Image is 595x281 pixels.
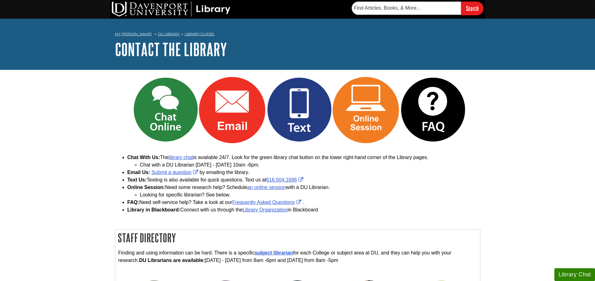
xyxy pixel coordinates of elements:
[232,200,303,205] a: Link opens in new window
[266,76,333,143] img: Text
[115,230,480,246] h2: Staff Directory
[266,177,305,182] a: Link opens in new window
[255,250,293,255] a: subject librarian
[115,30,480,40] nav: breadcrumb
[158,32,180,36] a: DU Library
[414,107,466,112] a: Link opens in new window
[127,176,480,184] li: Texting is also available for quick questions. Text us at
[352,2,461,15] input: Find Articles, Books, & More...
[399,76,466,143] img: FAQ
[461,2,483,15] input: Search
[127,206,480,214] li: Connect with us through the in Blackboard
[347,107,399,112] a: Link opens in new window
[139,258,205,263] strong: DU Librarians are available:
[112,2,231,17] img: DU Library
[127,199,480,206] li: Need self-service help? Take a look at our .
[127,154,480,169] li: The is available 24/7. Look for the green library chat button on the lower right-hand corner of t...
[115,40,227,59] a: Contact the Library
[127,177,147,182] strong: Text Us:
[213,107,266,112] a: Link opens in new window
[118,249,477,264] p: Finding and using information can be hard. There is a specific for each College or subject area a...
[127,200,139,205] strong: FAQ:
[140,191,480,199] li: Looking for specific librarian? See below.
[127,170,150,175] b: Email Us:
[333,76,399,143] img: Online Session
[127,169,480,176] li: by emailing the library.
[127,184,480,199] li: Need some research help? Schedule with a DU Librarian.
[151,170,200,175] a: Link opens in new window
[127,155,160,160] b: Chat With Us:
[247,185,286,190] a: an online session
[554,268,595,281] button: Library Chat
[243,207,288,212] a: Library Organization
[132,76,199,143] img: Chat
[185,32,214,36] a: Library Guides
[115,31,152,37] a: My [PERSON_NAME]
[352,2,483,15] form: Searches DU Library's articles, books, and more
[127,207,181,212] strong: Library in Blackboard:
[199,76,266,143] img: Email
[169,155,193,160] a: library chat
[140,161,480,169] li: Chat with a DU Librarian [DATE] - [DATE] 10am -6pm.
[127,185,165,190] strong: Online Session:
